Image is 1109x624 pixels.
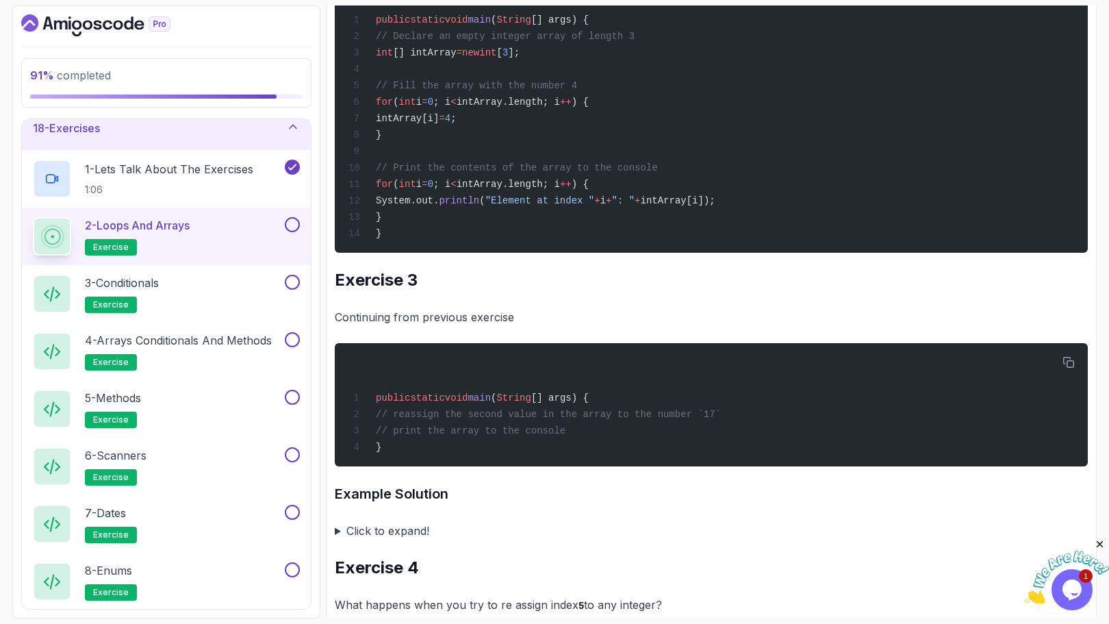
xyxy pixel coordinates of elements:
span: ; i [433,179,450,190]
button: 5-Methodsexercise [33,390,300,428]
span: exercise [93,472,129,483]
span: ++ [560,179,572,190]
span: } [376,129,381,140]
span: 0 [428,97,433,108]
p: Continuing from previous exercise [335,308,1088,327]
summary: Click to expand! [335,521,1088,540]
h2: Exercise 3 [335,269,1088,291]
span: [] args) { [531,392,589,403]
span: intArray.length; i [457,179,560,190]
h3: Example Solution [335,483,1088,505]
button: 4-Arrays Conditionals and Methodsexercise [33,332,300,371]
h3: 18 - Exercises [33,120,100,136]
span: + [635,195,640,206]
p: 5 - Methods [85,390,141,406]
span: exercise [93,529,129,540]
button: 8-Enumsexercise [33,562,300,601]
span: System.out. [376,195,439,206]
code: 5 [578,601,584,612]
span: intArray[i] [376,113,439,124]
p: 1:06 [85,183,253,197]
span: 4 [445,113,450,124]
span: intArray.length; i [457,97,560,108]
span: ) { [572,97,589,108]
span: ( [393,97,398,108]
p: 2 - Loops and Arrays [85,217,190,234]
p: 6 - Scanners [85,447,146,464]
span: = [439,113,444,124]
span: main [468,14,491,25]
span: [] intArray [393,47,456,58]
span: [] args) { [531,14,589,25]
p: 8 - Enums [85,562,132,579]
button: 18-Exercises [22,106,311,150]
span: = [422,179,427,190]
span: public [376,14,410,25]
p: 3 - Conditionals [85,275,159,291]
span: + [606,195,611,206]
span: exercise [93,357,129,368]
span: ( [491,392,496,403]
p: 7 - Dates [85,505,126,521]
span: "Element at index " [485,195,595,206]
span: 91 % [30,68,54,82]
span: [ [496,47,502,58]
span: exercise [93,414,129,425]
iframe: chat widget [1024,538,1109,603]
span: < [450,97,456,108]
button: 1-Lets Talk About The Exercises1:06 [33,160,300,198]
span: ]; [508,47,520,58]
span: static [410,392,444,403]
button: 3-Conditionalsexercise [33,275,300,313]
span: } [376,228,381,239]
span: ; [450,113,456,124]
span: } [376,212,381,223]
span: // Fill the array with the number 4 [376,80,577,91]
span: for [376,97,393,108]
span: } [376,442,381,453]
span: // Declare an empty integer array of length 3 [376,31,635,42]
span: exercise [93,242,129,253]
span: i [416,179,422,190]
span: int [479,47,496,58]
span: intArray[i]); [641,195,715,206]
span: < [450,179,456,190]
span: ; i [433,97,450,108]
span: main [468,392,491,403]
span: ( [491,14,496,25]
span: new [462,47,479,58]
span: 3 [502,47,508,58]
span: ++ [560,97,572,108]
button: 6-Scannersexercise [33,447,300,486]
span: void [445,14,468,25]
span: 0 [428,179,433,190]
span: // Print the contents of the array to the console [376,162,658,173]
span: int [399,179,416,190]
h2: Exercise 4 [335,557,1088,579]
span: ( [393,179,398,190]
span: // print the array to the console [376,425,565,436]
span: exercise [93,299,129,310]
span: String [496,14,531,25]
span: void [445,392,468,403]
span: = [422,97,427,108]
span: ( [479,195,485,206]
span: i [416,97,422,108]
p: 1 - Lets Talk About The Exercises [85,161,253,177]
span: for [376,179,393,190]
span: exercise [93,587,129,598]
span: static [410,14,444,25]
span: = [457,47,462,58]
span: println [439,195,479,206]
span: + [594,195,600,206]
span: ) { [572,179,589,190]
p: What happens when you try to re assign index to any integer? [335,595,1088,615]
span: // reassign the second value in the array to the number `17` [376,409,721,420]
span: completed [30,68,111,82]
button: 7-Datesexercise [33,505,300,543]
span: String [496,392,531,403]
span: public [376,392,410,403]
p: 4 - Arrays Conditionals and Methods [85,332,272,349]
span: i [600,195,606,206]
span: int [376,47,393,58]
